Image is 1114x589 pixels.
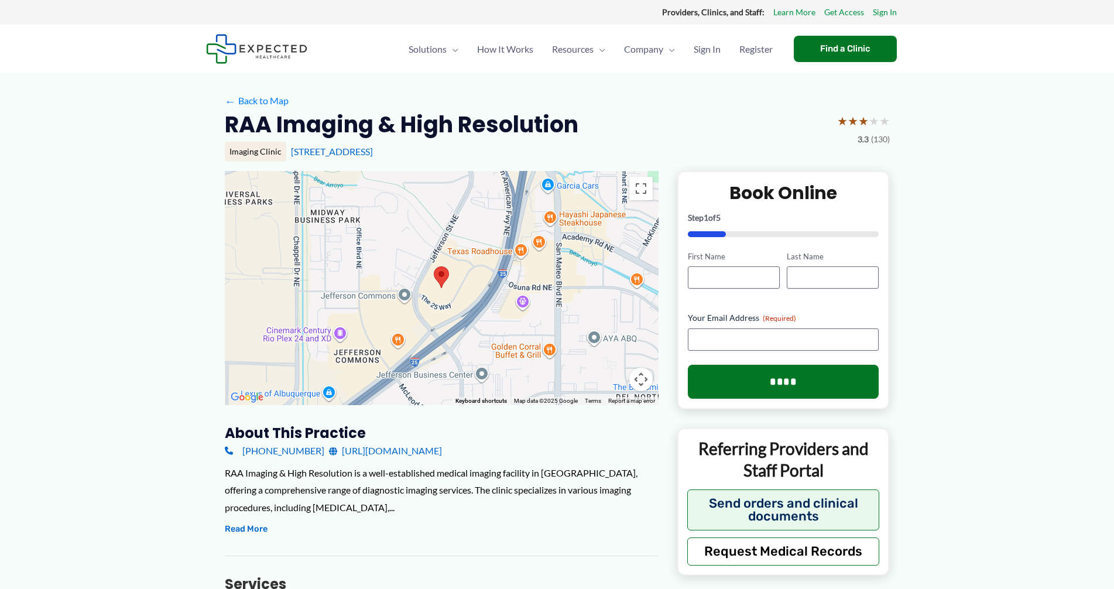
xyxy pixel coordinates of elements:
[687,489,880,530] button: Send orders and clinical documents
[629,368,653,391] button: Map camera controls
[594,29,605,70] span: Menu Toggle
[291,146,373,157] a: [STREET_ADDRESS]
[228,390,266,405] a: Open this area in Google Maps (opens a new window)
[688,312,879,324] label: Your Email Address
[399,29,782,70] nav: Primary Site Navigation
[662,7,765,17] strong: Providers, Clinics, and Staff:
[608,398,655,404] a: Report a map error
[858,110,869,132] span: ★
[206,34,307,64] img: Expected Healthcare Logo - side, dark font, small
[447,29,458,70] span: Menu Toggle
[225,142,286,162] div: Imaging Clinic
[763,314,796,323] span: (Required)
[873,5,897,20] a: Sign In
[684,29,730,70] a: Sign In
[468,29,543,70] a: How It Works
[858,132,869,147] span: 3.3
[225,92,289,109] a: ←Back to Map
[773,5,815,20] a: Learn More
[329,442,442,460] a: [URL][DOMAIN_NAME]
[694,29,721,70] span: Sign In
[704,213,708,222] span: 1
[455,397,507,405] button: Keyboard shortcuts
[837,110,848,132] span: ★
[794,36,897,62] a: Find a Clinic
[688,182,879,204] h2: Book Online
[225,442,324,460] a: [PHONE_NUMBER]
[225,95,236,107] span: ←
[615,29,684,70] a: CompanyMenu Toggle
[824,5,864,20] a: Get Access
[399,29,468,70] a: SolutionsMenu Toggle
[225,522,268,536] button: Read More
[879,110,890,132] span: ★
[688,251,780,262] label: First Name
[477,29,533,70] span: How It Works
[543,29,615,70] a: ResourcesMenu Toggle
[225,464,659,516] div: RAA Imaging & High Resolution is a well-established medical imaging facility in [GEOGRAPHIC_DATA]...
[409,29,447,70] span: Solutions
[716,213,721,222] span: 5
[663,29,675,70] span: Menu Toggle
[787,251,879,262] label: Last Name
[629,177,653,200] button: Toggle fullscreen view
[848,110,858,132] span: ★
[687,438,880,481] p: Referring Providers and Staff Portal
[688,214,879,222] p: Step of
[225,424,659,442] h3: About this practice
[624,29,663,70] span: Company
[687,537,880,566] button: Request Medical Records
[552,29,594,70] span: Resources
[730,29,782,70] a: Register
[739,29,773,70] span: Register
[585,398,601,404] a: Terms (opens in new tab)
[869,110,879,132] span: ★
[225,110,578,139] h2: RAA Imaging & High Resolution
[514,398,578,404] span: Map data ©2025 Google
[228,390,266,405] img: Google
[871,132,890,147] span: (130)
